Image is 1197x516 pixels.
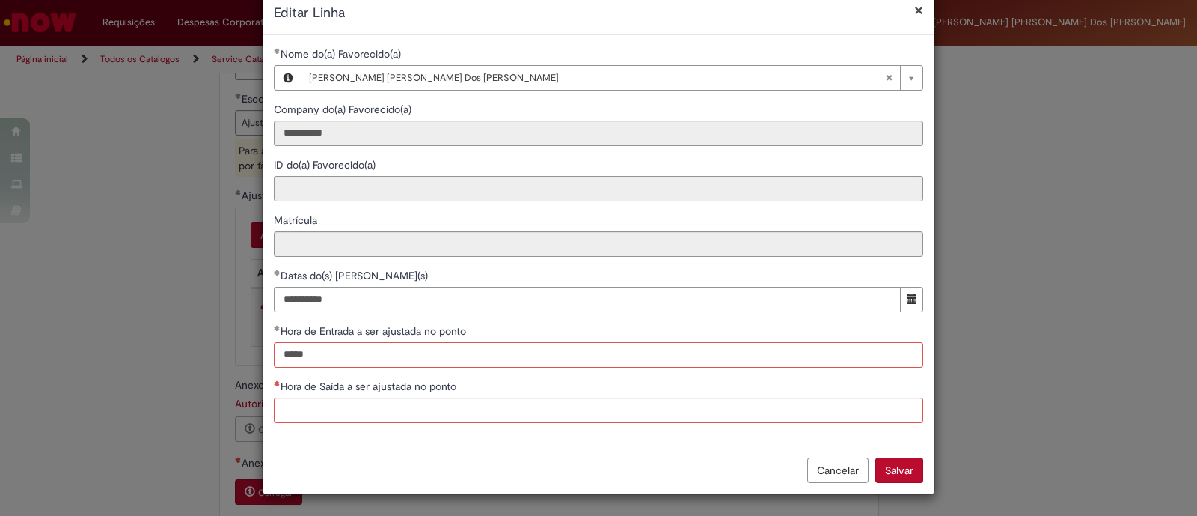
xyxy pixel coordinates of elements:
span: Obrigatório Preenchido [274,270,281,276]
button: Cancelar [807,458,869,483]
span: Necessários [274,380,281,386]
span: [PERSON_NAME] [PERSON_NAME] Dos [PERSON_NAME] [309,66,885,90]
input: Matrícula [274,231,923,257]
a: [PERSON_NAME] [PERSON_NAME] Dos [PERSON_NAME]Limpar campo Nome do(a) Favorecido(a) [301,66,922,90]
input: Datas do(s) Ajuste(s) 03 September 2025 Wednesday [274,287,901,312]
button: Mostrar calendário para Datas do(s) Ajuste(s) [900,287,923,312]
span: Obrigatório Preenchido [274,325,281,331]
button: Salvar [875,458,923,483]
span: Obrigatório Preenchido [274,48,281,54]
span: Somente leitura - ID do(a) Favorecido(a) [274,158,379,172]
span: Nome do(a) Favorecido(a), Rafael Rippi Naves Dos Reis [281,47,404,61]
input: Company do(a) Favorecido(a) [274,121,923,146]
input: Hora de Entrada a ser ajustada no ponto [274,342,923,368]
span: Datas do(s) [PERSON_NAME](s) [281,269,431,282]
span: Somente leitura - Matrícula [274,213,320,227]
input: Hora de Saída a ser ajustada no ponto [274,398,923,423]
input: ID do(a) Favorecido(a) [274,176,923,201]
span: Somente leitura - Company do(a) Favorecido(a) [274,103,414,116]
h2: Editar Linha [274,4,923,23]
abbr: Limpar campo Nome do(a) Favorecido(a) [878,66,900,90]
span: Hora de Saída a ser ajustada no ponto [281,380,459,393]
button: Fechar modal [914,2,923,18]
button: Nome do(a) Favorecido(a), Visualizar este registro Rafael Rippi Naves Dos Reis [275,66,301,90]
span: Hora de Entrada a ser ajustada no ponto [281,324,469,338]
